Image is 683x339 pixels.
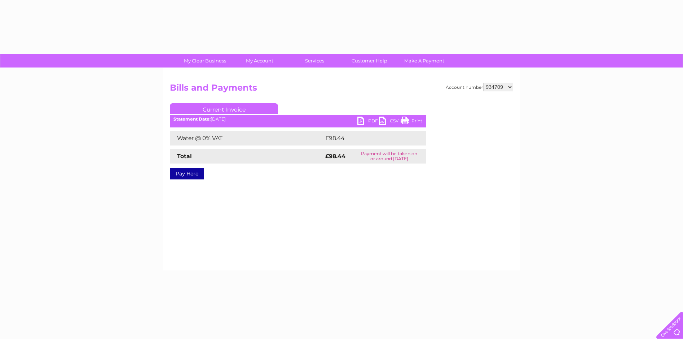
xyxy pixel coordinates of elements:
[170,83,513,96] h2: Bills and Payments
[353,149,426,164] td: Payment will be taken on or around [DATE]
[175,54,235,68] a: My Clear Business
[170,103,278,114] a: Current Invoice
[170,168,204,179] a: Pay Here
[323,131,412,145] td: £98.44
[325,153,345,160] strong: £98.44
[170,117,426,122] div: [DATE]
[395,54,454,68] a: Make A Payment
[357,117,379,127] a: PDF
[401,117,422,127] a: Print
[340,54,399,68] a: Customer Help
[177,153,192,160] strong: Total
[285,54,344,68] a: Services
[230,54,290,68] a: My Account
[379,117,401,127] a: CSV
[173,116,211,122] b: Statement Date:
[170,131,323,145] td: Water @ 0% VAT
[446,83,513,91] div: Account number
